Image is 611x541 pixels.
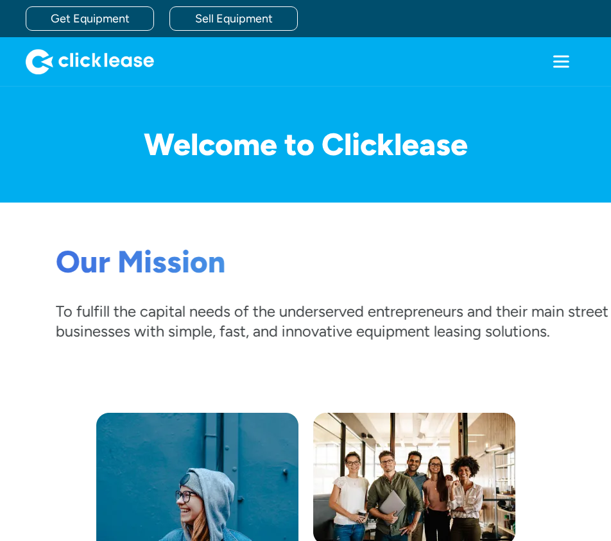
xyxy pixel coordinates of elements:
[26,6,154,31] a: Get Equipment
[537,37,585,86] div: menu
[26,49,154,74] img: Clicklease logo
[26,49,154,74] a: home
[26,128,585,162] h1: Welcome to Clicklease
[169,6,298,31] a: Sell Equipment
